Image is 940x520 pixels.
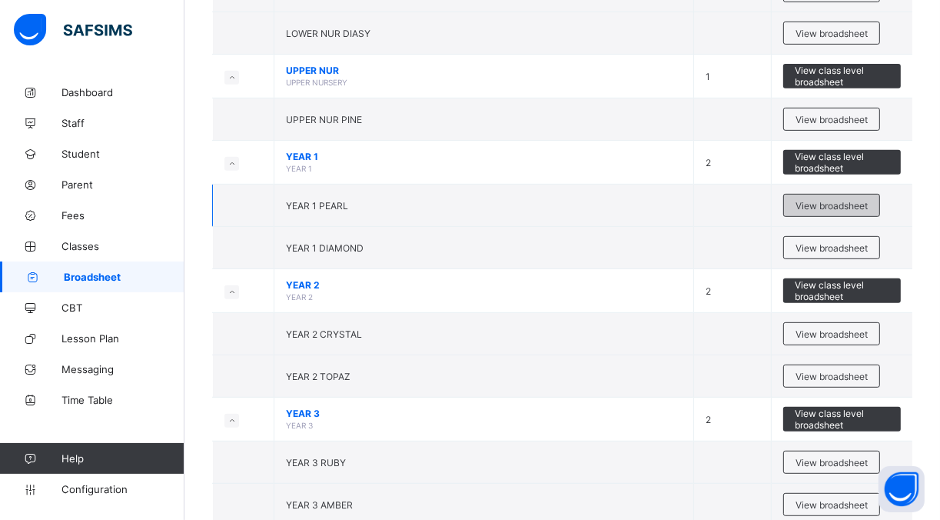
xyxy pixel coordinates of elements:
span: Help [61,452,184,465]
a: View class level broadsheet [783,278,901,290]
span: YEAR 3 [286,408,682,419]
span: Lesson Plan [61,332,184,345]
span: UPPER NURSERY [286,78,347,87]
span: 2 [706,157,711,168]
a: View class level broadsheet [783,64,901,75]
span: Messaging [61,363,184,375]
span: YEAR 1 PEARL [286,200,348,212]
span: Dashboard [61,86,184,98]
span: Classes [61,240,184,252]
span: View class level broadsheet [795,279,889,302]
span: View class level broadsheet [795,65,889,88]
span: View broadsheet [796,371,868,382]
span: YEAR 3 AMBER [286,499,353,511]
span: Parent [61,178,184,191]
a: View broadsheet [783,451,880,462]
span: View class level broadsheet [795,408,889,431]
span: UPPER NUR PINE [286,114,362,125]
img: safsims [14,14,132,46]
a: View class level broadsheet [783,150,901,162]
a: View broadsheet [783,22,880,33]
span: Configuration [61,483,184,495]
span: View class level broadsheet [795,151,889,174]
span: View broadsheet [796,499,868,511]
a: View broadsheet [783,236,880,248]
span: YEAR 2 [286,292,313,302]
button: Open asap [879,466,925,512]
span: 2 [706,414,711,425]
span: YEAR 2 CRYSTAL [286,328,362,340]
span: YEAR 1 [286,151,682,162]
a: View class level broadsheet [783,407,901,418]
a: View broadsheet [783,365,880,376]
span: View broadsheet [796,242,868,254]
span: YEAR 1 DIAMOND [286,242,364,254]
a: View broadsheet [783,322,880,334]
span: View broadsheet [796,28,868,39]
span: Fees [61,209,184,222]
span: Time Table [61,394,184,406]
span: Broadsheet [64,271,184,283]
span: YEAR 3 [286,421,313,430]
span: UPPER NUR [286,65,682,76]
a: View broadsheet [783,493,880,505]
span: Staff [61,117,184,129]
span: View broadsheet [796,457,868,468]
span: YEAR 2 [286,279,682,291]
span: View broadsheet [796,200,868,212]
a: View broadsheet [783,194,880,205]
span: YEAR 3 RUBY [286,457,346,468]
a: View broadsheet [783,108,880,119]
span: Student [61,148,184,160]
span: CBT [61,302,184,314]
span: LOWER NUR DIASY [286,28,370,39]
span: YEAR 1 [286,164,312,173]
span: View broadsheet [796,114,868,125]
span: View broadsheet [796,328,868,340]
span: 2 [706,285,711,297]
span: YEAR 2 TOPAZ [286,371,350,382]
span: 1 [706,71,710,82]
